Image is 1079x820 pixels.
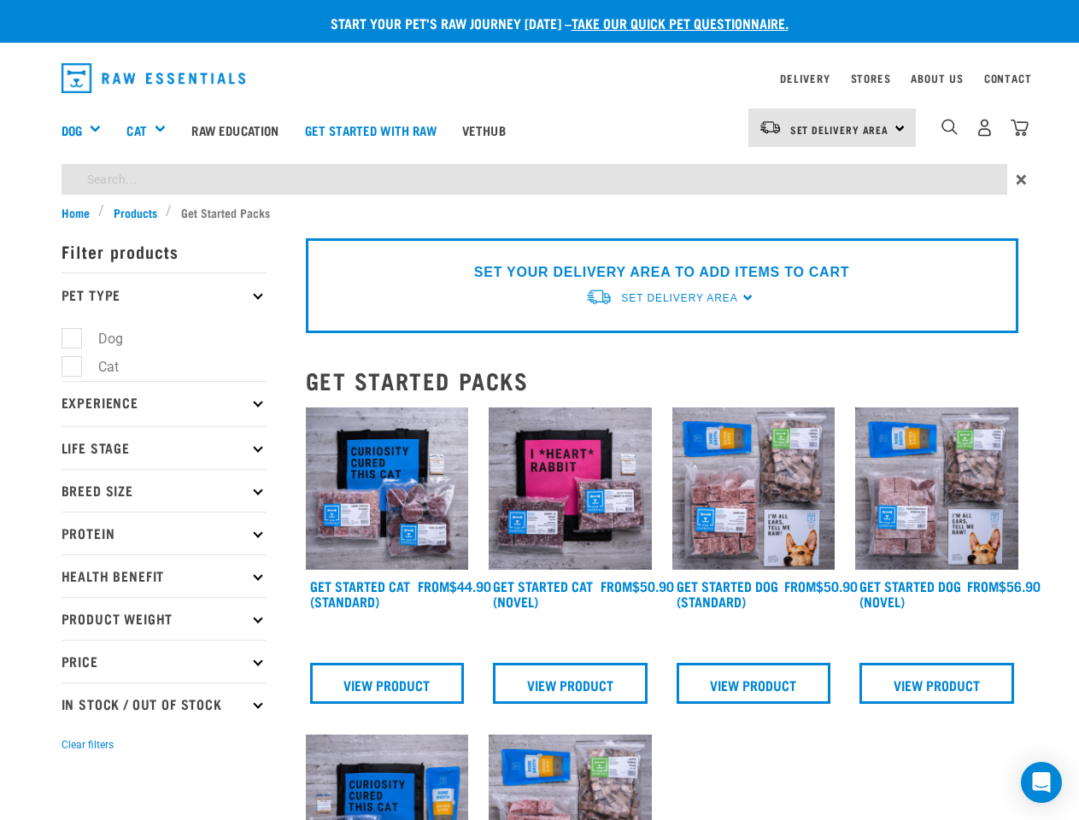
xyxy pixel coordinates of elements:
a: Home [62,203,99,221]
button: Clear filters [62,737,114,753]
a: Get Started Cat (Standard) [310,582,410,605]
span: Home [62,203,90,221]
img: van-moving.png [585,288,613,306]
span: Set Delivery Area [790,126,889,132]
a: Vethub [449,96,519,164]
p: Life Stage [62,426,267,469]
p: Pet Type [62,272,267,315]
a: Get Started Cat (Novel) [493,582,593,605]
label: Cat [71,356,126,378]
a: Contact [984,75,1032,81]
label: Dog [71,328,130,349]
p: Experience [62,381,267,424]
span: Products [114,203,157,221]
div: $50.90 [601,578,674,594]
div: $50.90 [784,578,858,594]
p: SET YOUR DELIVERY AREA TO ADD ITEMS TO CART [474,262,849,283]
input: Search... [62,164,1007,195]
p: In Stock / Out Of Stock [62,682,267,725]
p: Filter products [62,230,267,272]
div: $44.90 [418,578,491,594]
p: Breed Size [62,469,267,512]
a: Delivery [780,75,830,81]
p: Price [62,640,267,682]
a: Get Started Dog (Standard) [677,582,778,605]
a: take our quick pet questionnaire. [572,19,789,26]
img: Assortment Of Raw Essential Products For Cats Including, Blue And Black Tote Bag With "Curiosity ... [306,407,469,571]
span: FROM [967,582,999,589]
a: View Product [493,663,648,704]
a: Get Started Dog (Novel) [859,582,961,605]
a: Get started with Raw [292,96,449,164]
a: Raw Education [179,96,291,164]
nav: breadcrumbs [62,203,1018,221]
h2: Get Started Packs [306,367,1018,394]
div: $56.90 [967,578,1041,594]
img: Raw Essentials Logo [62,63,246,93]
p: Health Benefit [62,554,267,597]
a: About Us [911,75,963,81]
a: View Product [677,663,831,704]
a: Cat [126,120,146,140]
span: × [1016,164,1027,195]
a: View Product [859,663,1014,704]
div: Open Intercom Messenger [1021,762,1062,803]
a: Dog [62,120,82,140]
img: user.png [976,119,994,137]
nav: dropdown navigation [48,56,1032,100]
a: Stores [851,75,891,81]
img: NSP Dog Novel Update [855,407,1018,571]
img: Assortment Of Raw Essential Products For Cats Including, Pink And Black Tote Bag With "I *Heart* ... [489,407,652,571]
img: home-icon@2x.png [1011,119,1029,137]
a: Products [104,203,166,221]
img: van-moving.png [759,120,782,135]
a: View Product [310,663,465,704]
img: NSP Dog Standard Update [672,407,836,571]
span: FROM [601,582,632,589]
p: Protein [62,512,267,554]
p: Product Weight [62,597,267,640]
span: Set Delivery Area [621,292,737,304]
span: FROM [784,582,816,589]
img: home-icon-1@2x.png [941,119,958,135]
span: FROM [418,582,449,589]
